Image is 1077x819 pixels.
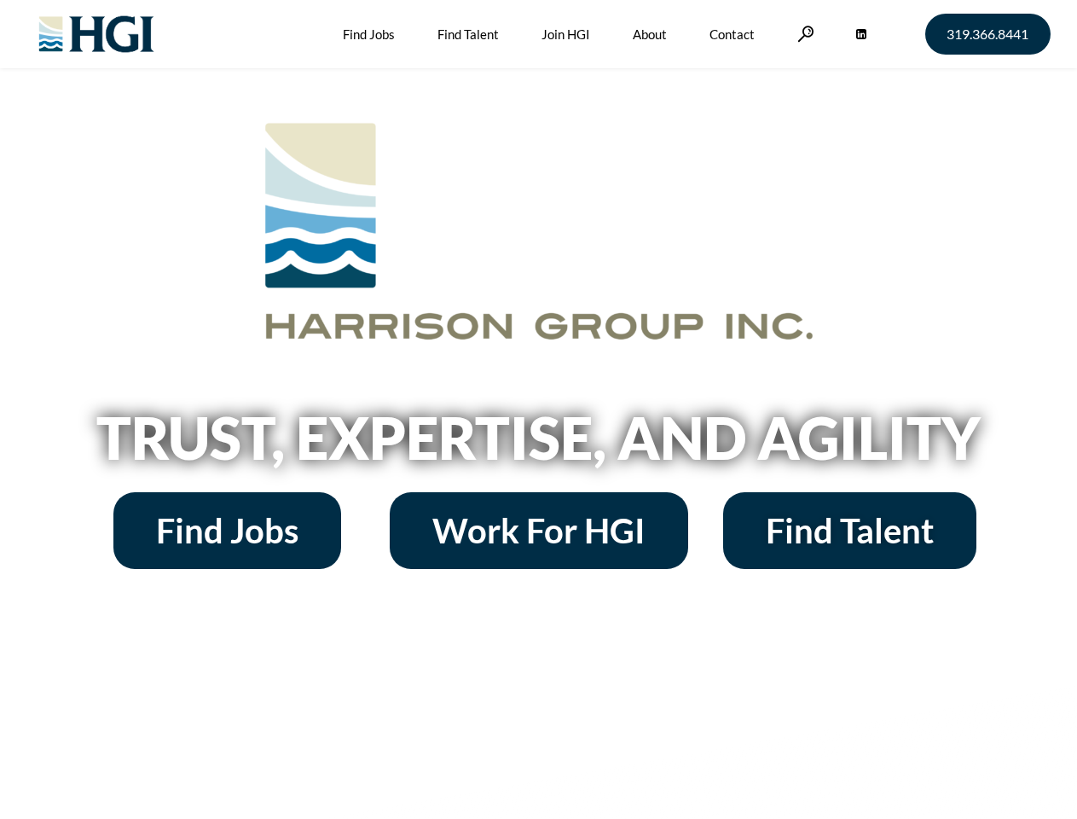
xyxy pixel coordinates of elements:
span: Find Jobs [156,514,298,548]
a: 319.366.8441 [925,14,1051,55]
span: Work For HGI [432,514,646,548]
a: Find Talent [723,492,976,569]
span: 319.366.8441 [947,27,1028,41]
h2: Trust, Expertise, and Agility [53,409,1025,467]
a: Search [797,26,814,42]
a: Find Jobs [113,492,341,569]
span: Find Talent [766,514,934,548]
a: Work For HGI [390,492,688,569]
